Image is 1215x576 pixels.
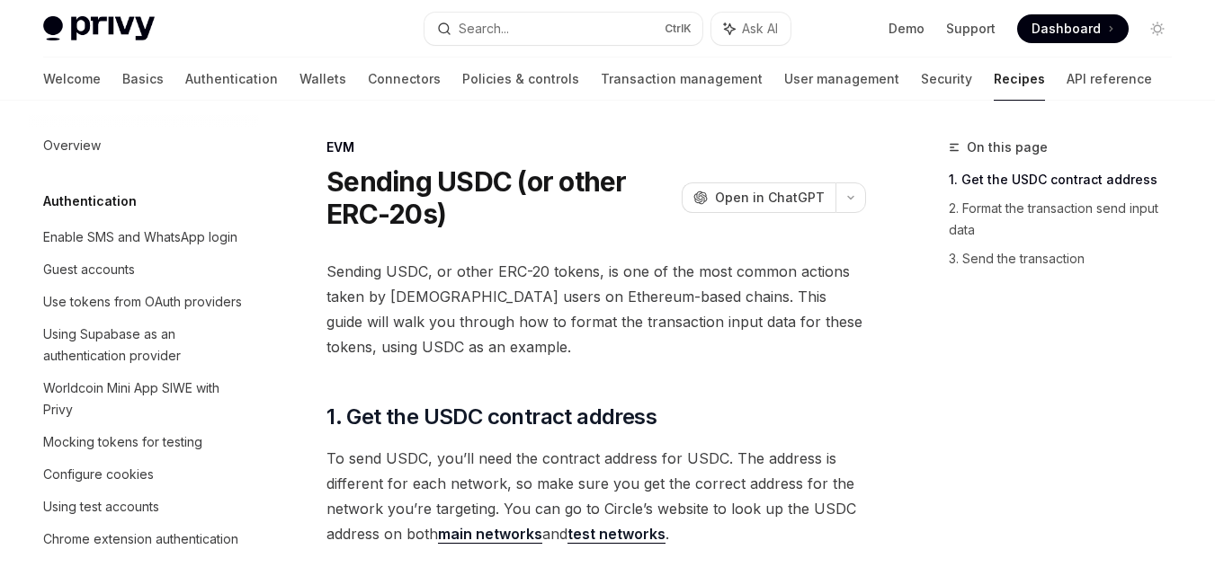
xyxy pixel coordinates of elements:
div: Mocking tokens for testing [43,431,202,453]
a: 3. Send the transaction [949,244,1186,273]
a: test networks [567,525,666,544]
a: Using Supabase as an authentication provider [29,318,259,372]
a: main networks [438,525,542,544]
a: Policies & controls [462,58,579,101]
span: Dashboard [1032,20,1101,38]
div: Worldcoin Mini App SIWE with Privy [43,377,248,421]
a: Demo [889,20,925,38]
div: Using test accounts [43,496,159,518]
h5: Authentication [43,191,137,212]
span: Sending USDC, or other ERC-20 tokens, is one of the most common actions taken by [DEMOGRAPHIC_DAT... [326,259,866,359]
div: Configure cookies [43,464,154,485]
a: Worldcoin Mini App SIWE with Privy [29,372,259,426]
a: Wallets [299,58,346,101]
a: Support [946,20,996,38]
button: Toggle dark mode [1143,14,1172,43]
span: 1. Get the USDC contract address [326,403,657,431]
button: Ask AI [711,13,791,45]
div: Chrome extension authentication [43,528,238,550]
a: Using test accounts [29,491,259,523]
a: Chrome extension authentication [29,523,259,555]
a: Transaction management [601,58,763,101]
span: Open in ChatGPT [715,189,825,207]
div: Search... [459,18,509,40]
a: 2. Format the transaction send input data [949,194,1186,244]
button: Open in ChatGPT [682,182,835,213]
a: User management [784,58,899,101]
a: Mocking tokens for testing [29,426,259,458]
div: Using Supabase as an authentication provider [43,323,248,367]
a: Enable SMS and WhatsApp login [29,221,259,253]
a: Use tokens from OAuth providers [29,286,259,318]
a: Authentication [185,58,278,101]
a: API reference [1067,58,1152,101]
h1: Sending USDC (or other ERC-20s) [326,165,675,230]
div: Guest accounts [43,259,135,280]
a: Overview [29,129,259,162]
a: Recipes [994,58,1045,101]
div: Overview [43,135,101,156]
img: light logo [43,16,155,41]
div: Enable SMS and WhatsApp login [43,226,237,248]
span: Ctrl K [665,22,692,36]
a: Basics [122,58,164,101]
a: Dashboard [1017,14,1129,43]
span: Ask AI [742,20,778,38]
button: Search...CtrlK [424,13,703,45]
div: Use tokens from OAuth providers [43,291,242,313]
div: EVM [326,138,866,156]
a: 1. Get the USDC contract address [949,165,1186,194]
a: Connectors [368,58,441,101]
a: Welcome [43,58,101,101]
a: Security [921,58,972,101]
span: On this page [967,137,1048,158]
span: To send USDC, you’ll need the contract address for USDC. The address is different for each networ... [326,446,866,546]
a: Guest accounts [29,253,259,286]
a: Configure cookies [29,458,259,491]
